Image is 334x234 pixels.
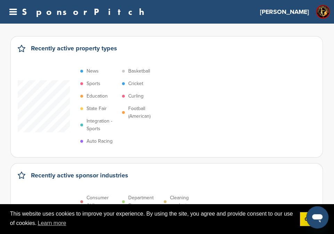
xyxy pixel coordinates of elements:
p: Sports [87,80,100,87]
a: dismiss cookie message [300,212,324,226]
p: Curling [128,92,144,100]
p: Cleaning products [170,194,202,209]
p: News [87,67,99,75]
p: Cricket [128,80,143,87]
p: Auto Racing [87,137,113,145]
img: Ffvc [316,5,330,19]
a: learn more about cookies [36,218,67,228]
iframe: Button to launch messaging window [306,206,328,228]
p: Education [87,92,108,100]
h2: Recently active sponsor industries [31,170,128,180]
p: State Fair [87,105,107,112]
p: Basketball [128,67,150,75]
h2: Recently active property types [31,43,117,53]
p: Department Store [128,194,160,209]
p: Consumer Airline [87,194,119,209]
a: SponsorPitch [22,7,149,16]
p: Football (American) [128,105,160,120]
h3: [PERSON_NAME] [260,7,309,17]
p: Integration - Sports [87,117,119,133]
a: [PERSON_NAME] [260,4,309,19]
span: This website uses cookies to improve your experience. By using the site, you agree and provide co... [10,210,294,228]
